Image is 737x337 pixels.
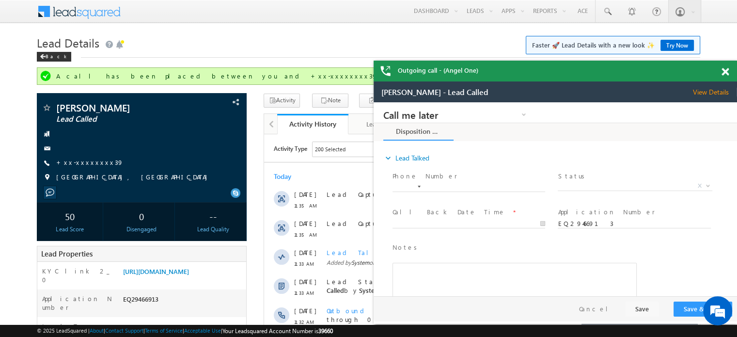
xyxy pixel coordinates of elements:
span: System [87,125,105,132]
a: [URL][DOMAIN_NAME] [123,267,189,275]
span: [DATE] [30,172,52,181]
span: Lead Called [63,143,273,160]
label: Notes [19,141,47,150]
span: Lead Capture: [63,259,128,268]
span: System [87,328,105,336]
span: Faster 🚀 Lead Details with a new look ✨ [532,40,694,50]
div: Lead Quality [183,225,244,234]
div: 200 Selected [51,11,81,19]
span: 11:24 AM [30,271,59,279]
span: 11:32 AM [30,183,59,192]
span: 11:35 AM [30,96,59,105]
div: Rich Text Editor, 40788eee-0fb2-11ec-a811-0adc8a9d82c2__tab1__section1__Notes__Lead__0_lsq-form-m... [19,160,263,215]
span: [PERSON_NAME] [198,289,247,297]
span: [DATE] [30,318,52,326]
div: . [63,85,382,94]
div: 0 [111,207,172,225]
span: [PERSON_NAME] [56,103,186,112]
a: Lead Details [348,114,420,134]
span: © 2025 LeadSquared | | | | | [37,326,333,336]
span: 11:33 AM [30,125,59,134]
span: 11:25 AM [30,241,59,250]
div: Sales Activity,Email Bounced,Email Link Clicked,Email Marked Spam,Email Opened & 195 more.. [48,8,121,22]
span: Did not answer a call by [PERSON_NAME] through 07949106827 (Angel+One). [63,172,374,189]
span: [GEOGRAPHIC_DATA], [GEOGRAPHIC_DATA] [56,173,212,182]
em: Start Chat [132,264,176,277]
span: Lead Capture: [63,56,128,64]
span: details [136,85,181,93]
span: Lead Capture: [63,201,128,209]
span: Lead Capture: [63,230,128,239]
span: [PERSON_NAME] - Lead Called [8,6,115,15]
div: Lead Score [39,225,100,234]
div: . [63,201,382,210]
a: Activity History [277,114,348,134]
img: d_60004797649_company_0_60004797649 [16,51,41,64]
span: System [95,152,116,160]
a: Terms of Service [145,327,183,334]
div: 50 [39,207,100,225]
span: Added by on [63,124,382,133]
span: [PERSON_NAME] [257,289,306,297]
span: 11:20 AM [30,300,59,308]
a: Call me later [10,7,155,17]
label: Application Number [42,294,113,312]
label: Lead Type [42,322,93,331]
span: [DATE] [30,85,52,94]
div: -- [183,207,244,225]
label: Call Back Date Time [19,105,132,114]
span: 11:35 AM [30,67,59,76]
span: X [324,79,328,88]
a: Acceptable Use [184,327,221,334]
span: Leads pushed - RYNG [63,318,175,326]
span: details [136,201,181,209]
span: Lead Called [56,114,186,124]
span: [DATE] [30,230,52,239]
div: PAID [121,322,246,336]
span: [DATE] [30,56,52,64]
span: Activity Type [10,7,43,22]
span: details [136,56,181,64]
label: KYC link 2_0 [42,267,113,284]
i: expand_more [10,51,19,61]
a: +xx-xxxxxxxx39 [56,158,124,166]
div: Lead Details [356,118,411,130]
a: Try Now [660,40,694,51]
div: All Time [167,11,186,19]
span: View Details [319,6,363,15]
span: Lead Owner changed from to by . [63,289,372,297]
div: Activity History [284,119,341,128]
div: Back [37,52,71,62]
span: +50 [407,177,421,188]
div: Chat with us now [50,51,163,64]
div: A call has been placed between you and +xx-xxxxxxxx39 [56,72,683,80]
span: [DATE] 11:33 AM [112,125,154,132]
span: Lead Properties [41,249,93,258]
button: Activity [264,94,300,108]
span: Outbound Call [63,172,147,180]
div: . [63,259,382,268]
span: [DATE] [30,143,52,152]
label: Application Number [184,105,281,114]
span: Lead Generated [204,143,250,151]
span: Call me later [10,8,133,16]
button: Note [312,94,348,108]
a: Contact Support [105,327,143,334]
span: 39660 [318,327,333,335]
span: Added by on [63,328,382,337]
span: 11:33 AM [30,154,59,163]
span: [DATE] [30,259,52,268]
span: [DATE] [30,201,52,210]
label: Status [184,69,214,79]
a: About [90,327,104,334]
span: Outgoing call - (Angel One) [398,66,478,75]
button: Task [359,94,395,108]
span: Lead Capture: [63,85,128,93]
span: [DATE] [30,289,52,297]
span: [DATE] 10:02 AM [112,328,154,336]
span: Your Leadsquared Account Number is [222,327,333,335]
span: [DATE] [30,114,52,123]
span: 11:30 AM [30,212,59,221]
span: Lead Stage changed from to by through [63,143,273,160]
textarea: Type your message and hit 'Enter' [13,90,177,256]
